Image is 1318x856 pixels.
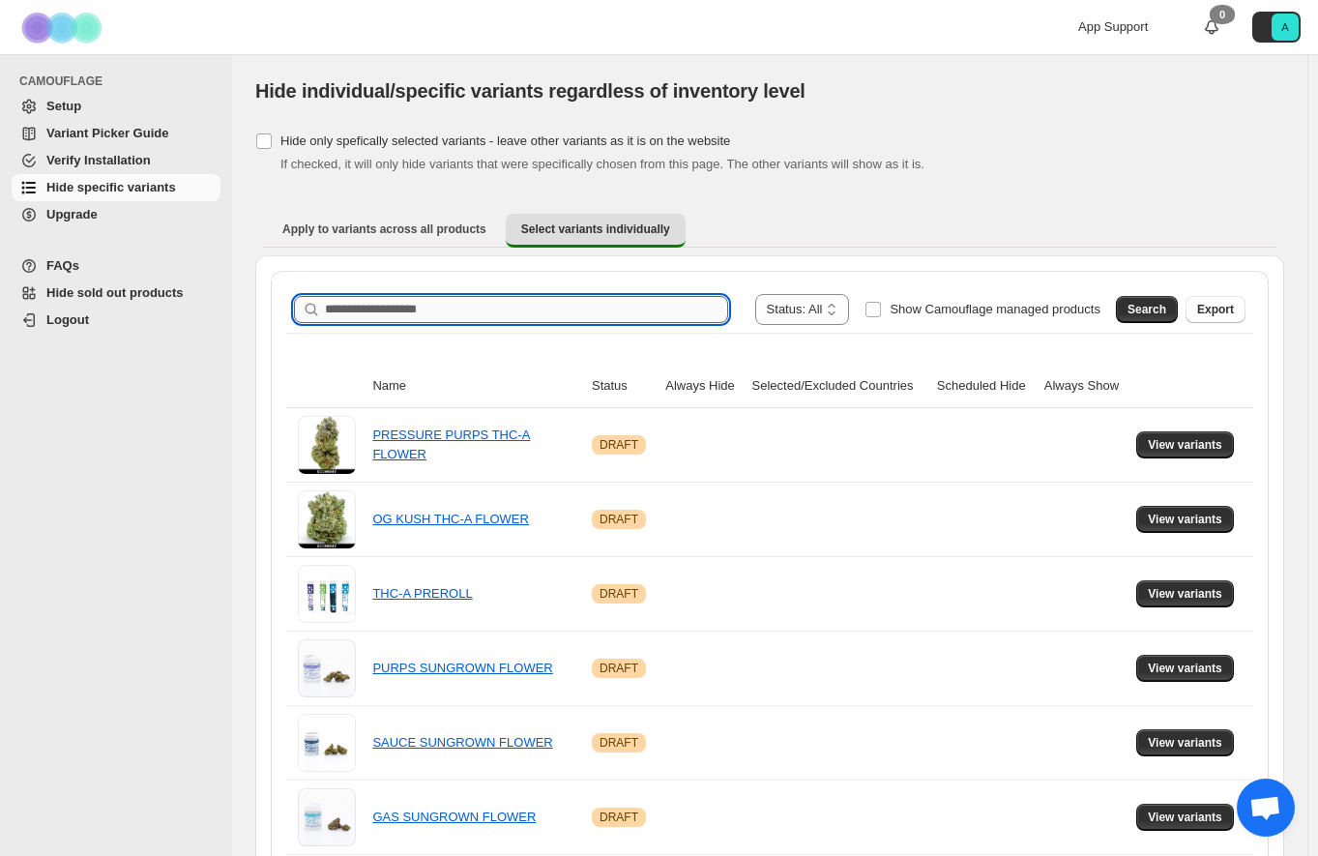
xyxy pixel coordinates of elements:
[1202,17,1221,37] a: 0
[1281,21,1289,33] text: A
[1210,5,1235,24] div: 0
[12,252,220,280] a: FAQs
[372,735,552,750] a: SAUCE SUNGROWN FLOWER
[1039,365,1130,408] th: Always Show
[1136,580,1234,607] button: View variants
[1148,512,1222,527] span: View variants
[15,1,112,54] img: Camouflage
[1272,14,1299,41] span: Avatar with initials A
[1148,810,1222,825] span: View variants
[1136,729,1234,756] button: View variants
[1116,296,1178,323] button: Search
[1197,302,1234,317] span: Export
[372,428,530,461] a: PRESSURE PURPS THC-A FLOWER
[46,126,168,140] span: Variant Picker Guide
[1136,431,1234,458] button: View variants
[1136,506,1234,533] button: View variants
[586,365,659,408] th: Status
[931,365,1039,408] th: Scheduled Hide
[12,307,220,334] a: Logout
[298,565,356,623] img: THC-A PREROLL
[600,586,638,602] span: DRAFT
[600,735,638,751] span: DRAFT
[298,788,356,846] img: GAS SUNGROWN FLOWER
[1148,661,1222,676] span: View variants
[12,147,220,174] a: Verify Installation
[600,810,638,825] span: DRAFT
[366,365,586,408] th: Name
[1148,735,1222,751] span: View variants
[659,365,746,408] th: Always Hide
[298,714,356,772] img: SAUCE SUNGROWN FLOWER
[1136,655,1234,682] button: View variants
[46,153,151,167] span: Verify Installation
[12,93,220,120] a: Setup
[19,74,222,89] span: CAMOUFLAGE
[1128,302,1166,317] span: Search
[46,207,98,221] span: Upgrade
[46,285,184,300] span: Hide sold out products
[506,214,686,248] button: Select variants individually
[1186,296,1245,323] button: Export
[46,312,89,327] span: Logout
[1136,804,1234,831] button: View variants
[1237,779,1295,837] div: Open chat
[280,157,924,171] span: If checked, it will only hide variants that were specifically chosen from this page. The other va...
[1078,19,1148,34] span: App Support
[46,99,81,113] span: Setup
[46,180,176,194] span: Hide specific variants
[747,365,931,408] th: Selected/Excluded Countries
[1252,12,1301,43] button: Avatar with initials A
[12,201,220,228] a: Upgrade
[12,120,220,147] a: Variant Picker Guide
[298,490,356,548] img: OG KUSH THC-A FLOWER
[267,214,502,245] button: Apply to variants across all products
[280,133,730,148] span: Hide only spefically selected variants - leave other variants as it is on the website
[12,174,220,201] a: Hide specific variants
[890,302,1100,316] span: Show Camouflage managed products
[372,661,552,675] a: PURPS SUNGROWN FLOWER
[298,416,356,474] img: PRESSURE PURPS THC-A FLOWER
[1148,437,1222,453] span: View variants
[1148,586,1222,602] span: View variants
[255,80,805,102] span: Hide individual/specific variants regardless of inventory level
[600,661,638,676] span: DRAFT
[600,512,638,527] span: DRAFT
[521,221,670,237] span: Select variants individually
[12,280,220,307] a: Hide sold out products
[46,258,79,273] span: FAQs
[282,221,486,237] span: Apply to variants across all products
[372,512,529,526] a: OG KUSH THC-A FLOWER
[372,810,536,824] a: GAS SUNGROWN FLOWER
[298,639,356,697] img: PURPS SUNGROWN FLOWER
[600,437,638,453] span: DRAFT
[372,586,472,601] a: THC-A PREROLL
